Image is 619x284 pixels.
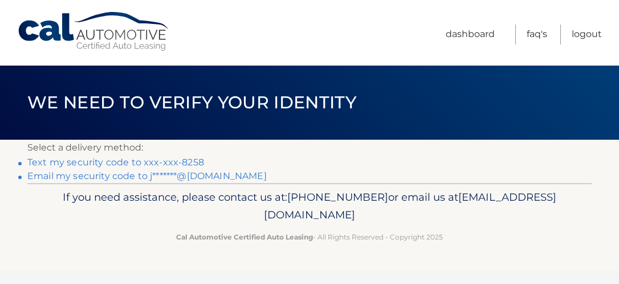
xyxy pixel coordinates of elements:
a: Text my security code to xxx-xxx-8258 [27,157,204,168]
span: [PHONE_NUMBER] [287,190,388,204]
p: - All Rights Reserved - Copyright 2025 [44,231,575,243]
a: FAQ's [527,25,547,44]
a: Dashboard [446,25,495,44]
p: If you need assistance, please contact us at: or email us at [44,188,575,225]
p: Select a delivery method: [27,140,592,156]
a: Email my security code to j*******@[DOMAIN_NAME] [27,171,267,181]
span: We need to verify your identity [27,92,356,113]
strong: Cal Automotive Certified Auto Leasing [176,233,313,241]
a: Cal Automotive [17,11,171,52]
a: Logout [572,25,602,44]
